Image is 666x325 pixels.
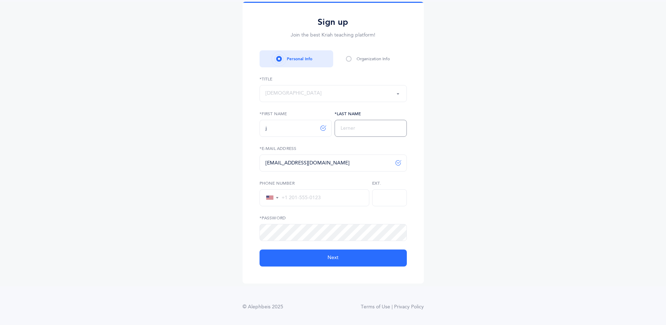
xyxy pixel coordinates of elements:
span: ▼ [275,195,279,200]
button: Rabbi [260,85,407,102]
a: Terms of Use | Privacy Policy [361,303,424,311]
div: © Alephbeis 2025 [243,303,283,311]
label: *E-Mail Address [260,145,407,152]
div: Personal Info [287,56,312,62]
label: *Last Name [335,111,407,117]
span: Next [328,254,338,262]
input: +1 201-555-0123 [279,195,363,201]
p: Join the best Kriah teaching platform! [260,32,407,39]
input: Moshe [260,120,332,137]
label: *Password [260,215,407,221]
h2: Sign up [260,17,407,28]
button: Next [260,250,407,267]
label: Ext. [372,180,407,186]
label: *First Name [260,111,332,117]
input: Lerner [335,120,407,137]
label: *Title [260,76,407,82]
input: moshe@yeshiva.edu [260,155,407,172]
label: Phone Number [260,180,369,186]
div: Organization Info [357,56,390,62]
div: [DEMOGRAPHIC_DATA] [266,90,321,97]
